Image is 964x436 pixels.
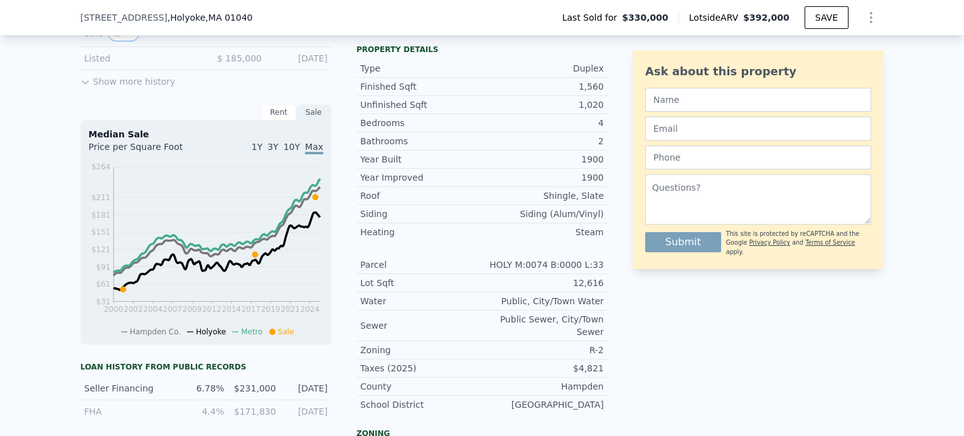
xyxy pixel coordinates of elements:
div: Ask about this property [645,63,871,80]
tspan: 2014 [222,305,241,314]
span: Hampden Co. [130,327,181,336]
div: Roof [360,189,482,202]
div: Year Improved [360,171,482,184]
div: Sewer [360,319,482,332]
div: [DATE] [284,405,328,418]
div: Year Built [360,153,482,166]
tspan: 2024 [301,305,320,314]
div: Taxes (2025) [360,362,482,375]
div: This site is protected by reCAPTCHA and the Google and apply. [726,230,871,257]
div: Unfinished Sqft [360,98,482,111]
button: Show Options [859,5,884,30]
div: Property details [356,45,608,55]
tspan: 2012 [202,305,222,314]
span: Lotside ARV [689,11,743,24]
tspan: $211 [91,193,110,202]
div: Public Sewer, City/Town Sewer [482,313,604,338]
div: Listed [84,52,196,65]
div: 1900 [482,153,604,166]
div: Type [360,62,482,75]
div: Sale [296,104,331,120]
div: $231,000 [232,382,276,395]
div: Rent [261,104,296,120]
div: Siding [360,208,482,220]
div: 4 [482,117,604,129]
tspan: 2000 [104,305,124,314]
tspan: $181 [91,211,110,220]
a: Privacy Policy [749,239,790,246]
button: Show more history [80,70,175,88]
div: [DATE] [284,382,328,395]
input: Phone [645,146,871,169]
tspan: $31 [96,297,110,306]
div: Heating [360,226,482,238]
span: $392,000 [743,13,790,23]
div: Finished Sqft [360,80,482,93]
tspan: 2021 [281,305,300,314]
tspan: $121 [91,245,110,254]
span: Holyoke [196,327,226,336]
a: Terms of Service [805,239,855,246]
div: $4,821 [482,362,604,375]
span: $330,000 [622,11,668,24]
div: Price per Square Foot [88,141,206,161]
tspan: 2009 [183,305,202,314]
div: Public, City/Town Water [482,295,604,307]
div: Steam [482,226,604,238]
input: Email [645,117,871,141]
div: School District [360,398,482,411]
div: HOLY M:0074 B:0000 L:33 [482,258,604,271]
div: Median Sale [88,128,323,141]
div: Seller Financing [84,382,173,395]
span: 10Y [284,142,300,152]
div: Siding (Alum/Vinyl) [482,208,604,220]
div: 4.4% [180,405,224,418]
div: Zoning [360,344,482,356]
input: Name [645,88,871,112]
span: 1Y [252,142,262,152]
div: Bedrooms [360,117,482,129]
button: SAVE [805,6,849,29]
tspan: 2019 [261,305,281,314]
div: FHA [84,405,173,418]
tspan: 2004 [143,305,163,314]
tspan: $151 [91,228,110,237]
div: 6.78% [180,382,224,395]
span: , MA 01040 [205,13,252,23]
div: County [360,380,482,393]
div: 1900 [482,171,604,184]
div: $171,830 [232,405,276,418]
div: 1,020 [482,98,604,111]
div: Shingle, Slate [482,189,604,202]
span: [STREET_ADDRESS] [80,11,168,24]
div: [GEOGRAPHIC_DATA] [482,398,604,411]
span: Metro [241,327,262,336]
div: Water [360,295,482,307]
div: 12,616 [482,277,604,289]
button: Submit [645,232,721,252]
div: Parcel [360,258,482,271]
span: Last Sold for [562,11,623,24]
div: Lot Sqft [360,277,482,289]
div: Bathrooms [360,135,482,147]
div: R-2 [482,344,604,356]
span: , Holyoke [168,11,253,24]
tspan: $61 [96,280,110,289]
div: Hampden [482,380,604,393]
div: Duplex [482,62,604,75]
tspan: 2002 [124,305,143,314]
tspan: 2007 [163,305,183,314]
span: $ 185,000 [217,53,262,63]
span: Sale [278,327,294,336]
div: [DATE] [272,52,328,65]
div: 1,560 [482,80,604,93]
div: Loan history from public records [80,362,331,372]
tspan: 2017 [242,305,261,314]
div: 2 [482,135,604,147]
span: Max [305,142,323,154]
span: 3Y [267,142,278,152]
tspan: $91 [96,263,110,272]
tspan: $264 [91,162,110,171]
